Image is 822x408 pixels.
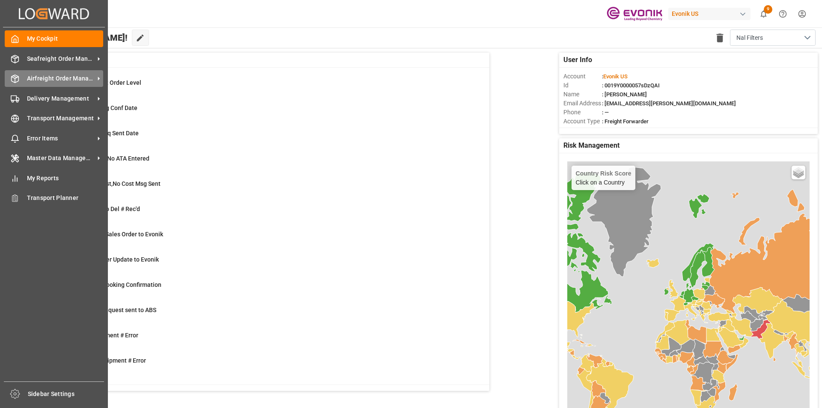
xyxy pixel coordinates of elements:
span: Master Data Management [27,154,95,163]
div: Evonik US [668,8,751,20]
a: 1TU : Pre-Leg Shipment # ErrorTransport Unit [44,356,479,374]
span: 9 [764,5,772,14]
span: Hello [PERSON_NAME]! [36,30,128,46]
span: Risk Management [563,140,619,151]
a: 0Error Sales Order Update to EvonikShipment [44,255,479,273]
span: Error Items [27,134,95,143]
span: Sidebar Settings [28,390,104,399]
a: 3ETD < 3 Days,No Del # Rec'dShipment [44,205,479,223]
span: ABS: Missing Booking Confirmation [66,281,161,288]
span: Error Sales Order Update to Evonik [66,256,159,263]
span: Account [563,72,602,81]
h4: Country Risk Score [576,170,631,177]
span: Error on Initial Sales Order to Evonik [66,231,163,238]
span: Transport Planner [27,194,104,203]
a: 0Error on Initial Sales Order to EvonikShipment [44,230,479,248]
span: Email Address [563,99,602,108]
button: Help Center [773,4,792,24]
a: My Cockpit [5,30,103,47]
a: Layers [792,166,805,179]
span: Delivery Management [27,94,95,103]
span: User Info [563,55,592,65]
span: : 0019Y0000057sDzQAI [602,82,660,89]
button: show 9 new notifications [754,4,773,24]
span: : [PERSON_NAME] [602,91,647,98]
a: 0Pending Bkg Request sent to ABSShipment [44,306,479,324]
a: 46ABS: Missing Booking ConfirmationShipment [44,280,479,298]
span: : Freight Forwarder [602,118,649,125]
span: Transport Management [27,114,95,123]
button: Evonik US [668,6,754,22]
button: open menu [730,30,816,46]
a: Transport Planner [5,190,103,206]
span: : — [602,109,609,116]
span: Seafreight Order Management [27,54,95,63]
span: Evonik US [603,73,628,80]
span: Pending Bkg Request sent to ABS [66,307,156,313]
span: Name [563,90,602,99]
span: : [602,73,628,80]
a: 28ETD>3 Days Past,No Cost Msg SentShipment [44,179,479,197]
a: 0MOT Missing at Order LevelSales Order-IVPO [44,78,479,96]
span: My Cockpit [27,34,104,43]
span: Phone [563,108,602,117]
a: 9ETA > 10 Days , No ATA EnteredShipment [44,154,479,172]
a: My Reports [5,170,103,186]
span: Airfreight Order Management [27,74,95,83]
a: 0Main-Leg Shipment # ErrorShipment [44,331,479,349]
img: Evonik-brand-mark-Deep-Purple-RGB.jpeg_1700498283.jpeg [607,6,662,21]
span: My Reports [27,174,104,183]
span: Id [563,81,602,90]
a: 40ABS: No Init Bkg Conf DateShipment [44,104,479,122]
a: 22ABS: No Bkg Req Sent DateShipment [44,129,479,147]
span: ETD>3 Days Past,No Cost Msg Sent [66,180,161,187]
span: Account Type [563,117,602,126]
div: Click on a Country [576,170,631,186]
span: Nal Filters [736,33,763,42]
span: : [EMAIL_ADDRESS][PERSON_NAME][DOMAIN_NAME] [602,100,736,107]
